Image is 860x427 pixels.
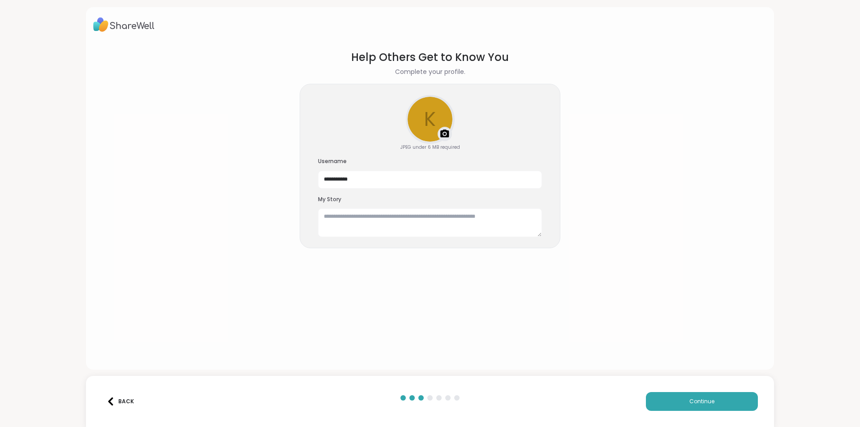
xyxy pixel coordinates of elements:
div: JPEG under 6 MB required [400,144,460,151]
img: ShareWell Logo [93,14,155,35]
button: Back [102,392,138,411]
h3: Username [318,158,542,165]
h1: Help Others Get to Know You [351,49,509,65]
h2: Complete your profile. [395,67,465,77]
button: Continue [646,392,758,411]
span: Continue [689,397,714,405]
div: Back [107,397,134,405]
h3: My Story [318,196,542,203]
